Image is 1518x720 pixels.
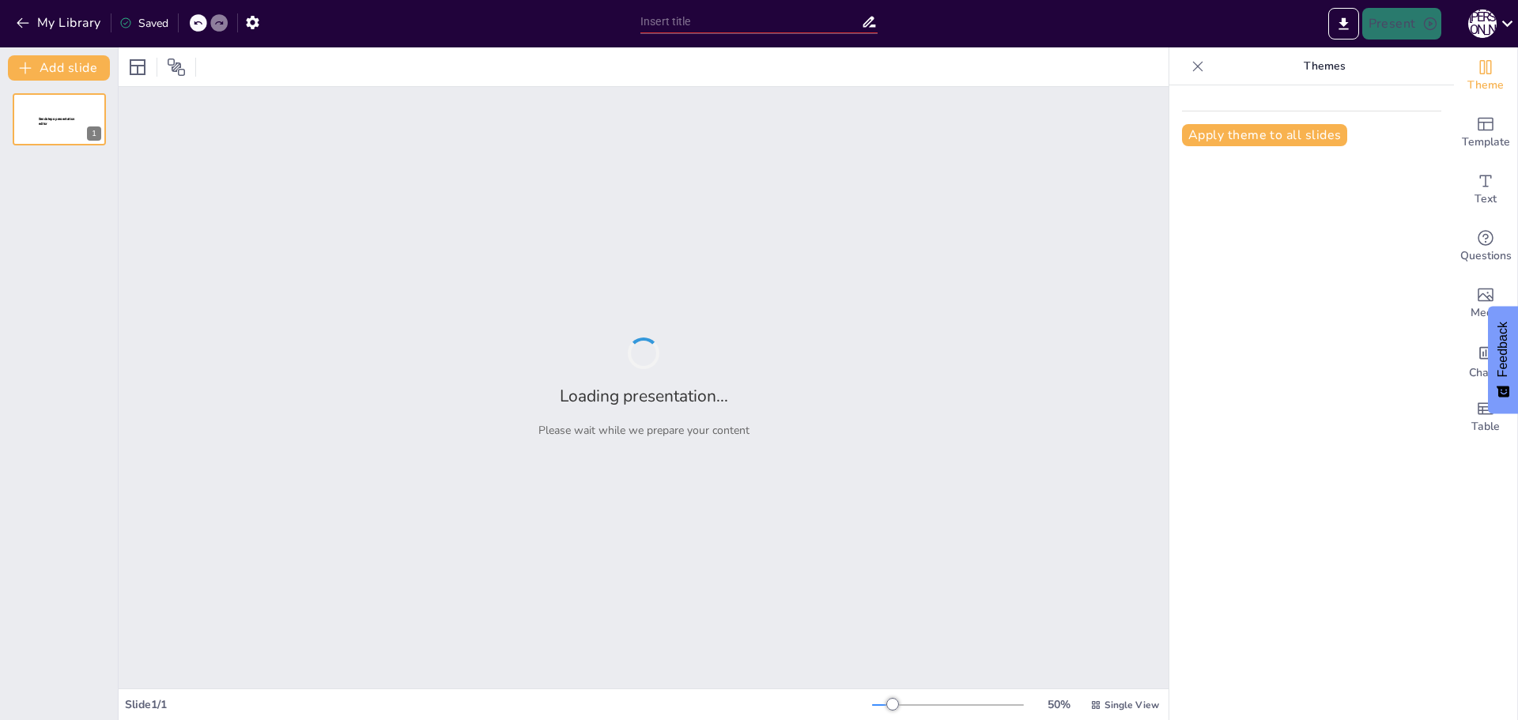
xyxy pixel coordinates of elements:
span: Table [1471,418,1500,435]
button: Feedback - Show survey [1488,306,1518,413]
button: Add slide [8,55,110,81]
button: Д [PERSON_NAME] [1468,8,1497,40]
div: Add ready made slides [1454,104,1517,161]
button: Export to PowerPoint [1328,8,1359,40]
div: Add text boxes [1454,161,1517,218]
div: Layout [125,55,150,80]
p: Please wait while we prepare your content [538,423,750,438]
div: Add a table [1454,389,1517,446]
span: Template [1462,134,1510,151]
div: Change the overall theme [1454,47,1517,104]
button: Apply theme to all slides [1182,124,1347,146]
button: Present [1362,8,1441,40]
h2: Loading presentation... [560,385,728,407]
span: Feedback [1496,322,1510,377]
span: Text [1475,190,1497,208]
div: Д [PERSON_NAME] [1468,9,1497,38]
div: Add images, graphics, shapes or video [1454,275,1517,332]
span: Media [1471,304,1501,322]
div: Add charts and graphs [1454,332,1517,389]
div: Saved [119,16,168,31]
button: My Library [12,10,108,36]
div: 50 % [1040,697,1078,712]
span: Single View [1105,699,1159,711]
div: Slide 1 / 1 [125,697,872,712]
span: Sendsteps presentation editor [39,117,75,126]
div: 1 [13,93,106,145]
span: Position [167,58,186,77]
div: Get real-time input from your audience [1454,218,1517,275]
p: Themes [1210,47,1438,85]
span: Theme [1467,77,1504,94]
div: 1 [87,126,101,141]
input: Insert title [640,10,861,33]
span: Charts [1469,364,1502,382]
span: Questions [1460,247,1512,265]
